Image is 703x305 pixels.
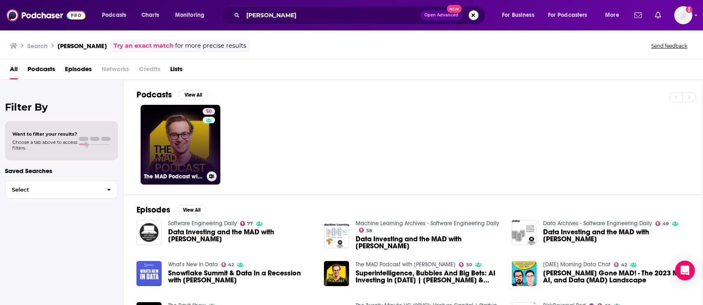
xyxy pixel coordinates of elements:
input: Search podcasts, credits, & more... [243,9,421,22]
span: Open Advanced [424,13,458,17]
button: Show profile menu [674,6,692,24]
button: open menu [599,9,629,22]
span: for more precise results [175,41,246,51]
h3: [PERSON_NAME] [58,42,107,50]
a: Software Engineering Daily [168,220,237,227]
a: Try an exact match [113,41,173,51]
img: Data Investing and the MAD with Matt Turck [136,220,162,245]
img: Superintelligence, Bubbles And Big Bets: AI Investing in 2024 | Matt Turck & Aman Kabeer, FirstMark [324,261,349,286]
a: 42 [614,262,627,267]
a: Data Investing and the MAD with Matt Turck [168,229,314,243]
span: 50 [206,108,212,116]
span: New [447,5,462,13]
a: Data Investing and the MAD with Matt Turck [543,229,689,243]
svg: Add a profile image [686,6,692,13]
a: Snowflake Summit & Data In a Recession with Matt Turck [168,270,314,284]
button: open menu [96,9,137,22]
a: PodcastsView All [136,90,208,100]
h2: Filter By [5,101,118,113]
span: Monitoring [175,9,204,21]
a: Data Archives - Software Engineering Daily [543,220,652,227]
a: Lists [170,62,183,79]
a: 58 [359,228,372,233]
button: View All [178,90,208,100]
a: Machine Learning Archives - Software Engineering Daily [356,220,499,227]
a: Matt Turck's Gone MAD! - The 2023 ML, AI, and Data (MAD) Landscape [543,270,689,284]
button: open menu [496,9,545,22]
a: Charts [136,9,164,22]
a: Data Investing and the MAD with Matt Turck [356,236,502,250]
a: 50The MAD Podcast with [PERSON_NAME] [141,105,220,185]
button: Send feedback [649,42,690,49]
a: Monday Morning Data Chat [543,261,610,268]
span: 58 [366,229,372,233]
a: Episodes [65,62,92,79]
a: 77 [240,221,253,226]
button: Select [5,180,118,199]
span: Data Investing and the MAD with [PERSON_NAME] [543,229,689,243]
a: Superintelligence, Bubbles And Big Bets: AI Investing in 2024 | Matt Turck & Aman Kabeer, FirstMark [356,270,502,284]
span: 42 [228,263,234,267]
span: More [605,9,619,21]
img: Matt Turck's Gone MAD! - The 2023 ML, AI, and Data (MAD) Landscape [512,261,537,286]
img: User Profile [674,6,692,24]
img: Data Investing and the MAD with Matt Turck [512,220,537,245]
span: Networks [102,62,129,79]
span: 50 [466,263,472,267]
button: open menu [169,9,215,22]
div: Search podcasts, credits, & more... [228,6,493,25]
span: Data Investing and the MAD with [PERSON_NAME] [168,229,314,243]
a: Show notifications dropdown [652,8,664,22]
a: Podcasts [28,62,55,79]
button: Open AdvancedNew [421,10,462,20]
span: Data Investing and the MAD with [PERSON_NAME] [356,236,502,250]
p: Saved Searches [5,167,118,175]
span: Credits [139,62,160,79]
span: Choose a tab above to access filters. [12,139,77,151]
a: EpisodesView All [136,205,206,215]
span: Logged in as saraatspark [674,6,692,24]
div: Open Intercom Messenger [675,261,695,280]
a: The MAD Podcast with Matt Turck [356,261,456,268]
span: Podcasts [102,9,126,21]
a: Show notifications dropdown [631,8,645,22]
a: 50 [459,262,472,267]
a: 50 [203,108,215,115]
h3: The MAD Podcast with [PERSON_NAME] [144,173,203,180]
h3: Search [27,42,48,50]
img: Podchaser - Follow, Share and Rate Podcasts [7,7,86,23]
span: Want to filter your results? [12,131,77,137]
span: 77 [247,222,253,226]
a: What's New In Data [168,261,218,268]
img: Snowflake Summit & Data In a Recession with Matt Turck [136,261,162,286]
span: 42 [621,263,627,267]
span: 49 [663,222,669,226]
a: 49 [655,221,669,226]
button: View All [177,205,206,215]
span: For Business [502,9,534,21]
span: Snowflake Summit & Data In a Recession with [PERSON_NAME] [168,270,314,284]
span: Charts [141,9,159,21]
span: For Podcasters [548,9,587,21]
img: Data Investing and the MAD with Matt Turck [324,224,349,249]
a: All [10,62,18,79]
h2: Podcasts [136,90,172,100]
span: Superintelligence, Bubbles And Big Bets: AI Investing in [DATE] | [PERSON_NAME] & [PERSON_NAME], ... [356,270,502,284]
span: Select [5,187,100,192]
a: 42 [221,262,234,267]
button: open menu [543,9,599,22]
span: [PERSON_NAME] Gone MAD! - The 2023 ML, AI, and Data (MAD) Landscape [543,270,689,284]
h2: Episodes [136,205,170,215]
